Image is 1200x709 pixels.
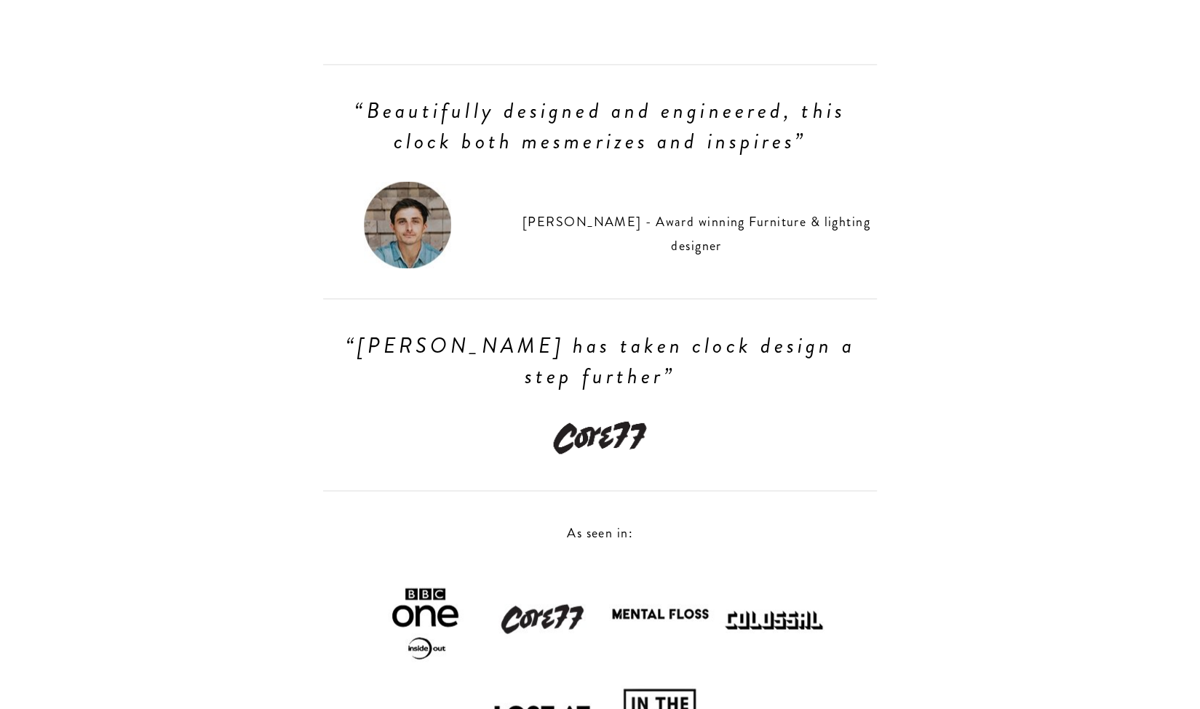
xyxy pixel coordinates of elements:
h3: As seen in: [323,521,877,544]
em: “[PERSON_NAME] has taken clock design a step further” [346,329,864,390]
img: Core 77 [546,415,655,460]
h3: [PERSON_NAME] - Award winning Furniture & lighting designer [516,210,877,257]
em: “Beautifully designed and engineered, this clock both mesmerizes and inspires” [354,95,854,156]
